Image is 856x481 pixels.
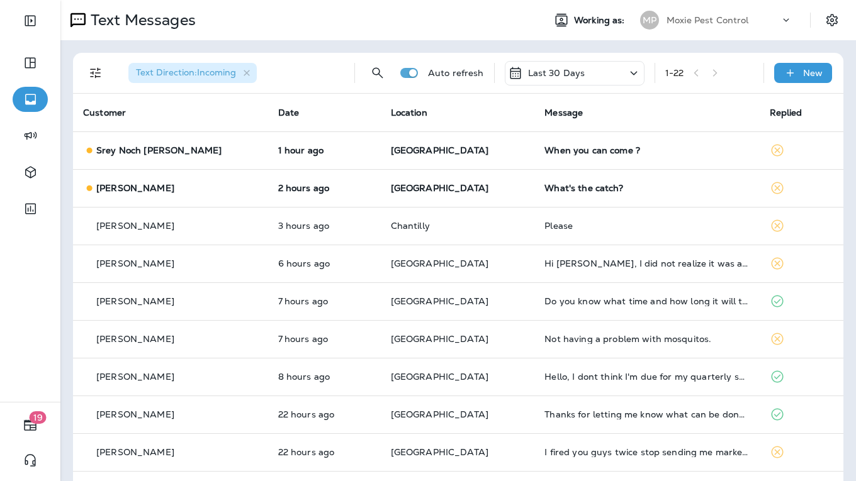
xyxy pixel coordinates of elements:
[128,63,257,83] div: Text Direction:Incoming
[365,60,390,86] button: Search Messages
[770,107,802,118] span: Replied
[83,107,126,118] span: Customer
[391,258,488,269] span: [GEOGRAPHIC_DATA]
[96,145,222,155] p: Srey Noch [PERSON_NAME]
[96,334,174,344] p: [PERSON_NAME]
[96,372,174,382] p: [PERSON_NAME]
[136,67,236,78] span: Text Direction : Incoming
[574,15,628,26] span: Working as:
[665,68,684,78] div: 1 - 22
[391,333,488,345] span: [GEOGRAPHIC_DATA]
[13,412,48,438] button: 19
[821,9,843,31] button: Settings
[13,8,48,33] button: Expand Sidebar
[391,371,488,382] span: [GEOGRAPHIC_DATA]
[278,372,371,382] p: Aug 27, 2025 06:36 AM
[803,68,823,78] p: New
[640,11,659,30] div: MP
[96,447,174,457] p: [PERSON_NAME]
[30,411,47,424] span: 19
[391,145,488,156] span: [GEOGRAPHIC_DATA]
[528,68,585,78] p: Last 30 Days
[278,296,371,306] p: Aug 27, 2025 08:23 AM
[544,409,749,419] div: Thanks for letting me know what can be done to keep from seeing rats in the yard near my house! T...
[278,409,371,419] p: Aug 26, 2025 05:19 PM
[86,11,196,30] p: Text Messages
[544,447,749,457] div: I fired you guys twice stop sending me marketing text and emails
[278,145,371,155] p: Aug 27, 2025 02:31 PM
[544,334,749,344] div: Not having a problem with mosquitos.
[391,446,488,458] span: [GEOGRAPHIC_DATA]
[544,372,749,382] div: Hello, I dont think I'm due for my quarterly service yet, but I've been seeing a lot of pests in ...
[667,15,749,25] p: Moxie Pest Control
[544,145,749,155] div: When you can come ?
[96,183,174,193] p: [PERSON_NAME]
[278,107,300,118] span: Date
[96,409,174,419] p: [PERSON_NAME]
[544,183,749,193] div: What's the catch?
[544,258,749,268] div: Hi Steven, I did not realize it was an extra charge. We will pass. Thank you
[544,107,583,118] span: Message
[278,258,371,268] p: Aug 27, 2025 08:37 AM
[391,107,427,118] span: Location
[96,221,174,231] p: [PERSON_NAME]
[391,220,430,231] span: Chantilly
[391,409,488,420] span: [GEOGRAPHIC_DATA]
[96,258,174,268] p: [PERSON_NAME]
[96,296,174,306] p: [PERSON_NAME]
[83,60,108,86] button: Filters
[278,183,371,193] p: Aug 27, 2025 01:03 PM
[391,182,488,194] span: [GEOGRAPHIC_DATA]
[544,296,749,306] div: Do you know what time and how long it will take?
[391,296,488,307] span: [GEOGRAPHIC_DATA]
[428,68,484,78] p: Auto refresh
[278,447,371,457] p: Aug 26, 2025 04:37 PM
[278,221,371,231] p: Aug 27, 2025 11:50 AM
[278,334,371,344] p: Aug 27, 2025 07:59 AM
[544,221,749,231] div: Please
